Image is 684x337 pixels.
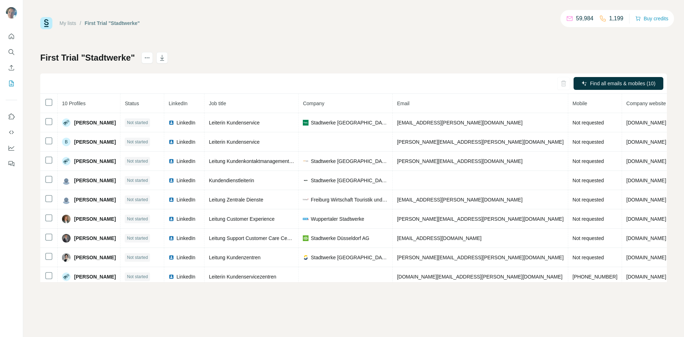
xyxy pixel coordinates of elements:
[127,216,148,222] span: Not started
[209,216,274,222] span: Leitung Customer Experience
[572,274,617,280] span: [PHONE_NUMBER]
[62,272,71,281] img: Avatar
[626,274,666,280] span: [DOMAIN_NAME]
[626,139,666,145] span: [DOMAIN_NAME]
[209,255,260,260] span: Leitung Kundenzentren
[74,138,116,145] span: [PERSON_NAME]
[176,177,195,184] span: LinkedIn
[176,138,195,145] span: LinkedIn
[169,197,174,203] img: LinkedIn logo
[176,119,195,126] span: LinkedIn
[6,7,17,19] img: Avatar
[74,235,116,242] span: [PERSON_NAME]
[626,255,666,260] span: [DOMAIN_NAME]
[572,216,604,222] span: Not requested
[127,196,148,203] span: Not started
[176,215,195,223] span: LinkedIn
[572,101,587,106] span: Mobile
[62,253,71,262] img: Avatar
[176,254,195,261] span: LinkedIn
[176,158,195,165] span: LinkedIn
[62,195,71,204] img: Avatar
[169,255,174,260] img: LinkedIn logo
[590,80,655,87] span: Find all emails & mobiles (10)
[125,101,139,106] span: Status
[6,46,17,58] button: Search
[176,196,195,203] span: LinkedIn
[209,197,263,203] span: Leitung Zentrale Dienste
[176,235,195,242] span: LinkedIn
[209,235,296,241] span: Leitung Support Customer Care Center
[576,14,594,23] p: 59,984
[6,77,17,90] button: My lists
[626,178,666,183] span: [DOMAIN_NAME]
[311,196,388,203] span: Freiburg Wirtschaft Touristik und Messe GmbH & Co. KG
[127,274,148,280] span: Not started
[311,254,388,261] span: Stadtwerke [GEOGRAPHIC_DATA]
[176,273,195,280] span: LinkedIn
[127,158,148,164] span: Not started
[397,120,522,126] span: [EMAIL_ADDRESS][PERSON_NAME][DOMAIN_NAME]
[397,101,409,106] span: Email
[62,157,71,165] img: Avatar
[303,198,309,201] img: company-logo
[397,274,562,280] span: [DOMAIN_NAME][EMAIL_ADDRESS][PERSON_NAME][DOMAIN_NAME]
[6,157,17,170] button: Feedback
[141,52,153,63] button: actions
[127,139,148,145] span: Not started
[80,20,81,27] li: /
[572,235,604,241] span: Not requested
[303,178,309,183] img: company-logo
[6,30,17,43] button: Quick start
[626,235,666,241] span: [DOMAIN_NAME]
[572,178,604,183] span: Not requested
[303,120,309,126] img: company-logo
[62,234,71,242] img: Avatar
[74,273,116,280] span: [PERSON_NAME]
[59,20,76,26] a: My lists
[85,20,140,27] div: First Trial "Stadtwerke"
[169,178,174,183] img: LinkedIn logo
[626,101,666,106] span: Company website
[127,177,148,184] span: Not started
[62,215,71,223] img: Avatar
[397,139,564,145] span: [PERSON_NAME][EMAIL_ADDRESS][PERSON_NAME][DOMAIN_NAME]
[311,215,364,223] span: Wuppertaler Stadtwerke
[397,158,522,164] span: [PERSON_NAME][EMAIL_ADDRESS][DOMAIN_NAME]
[169,274,174,280] img: LinkedIn logo
[626,197,666,203] span: [DOMAIN_NAME]
[209,178,254,183] span: Kundendienstleiterin
[311,158,388,165] span: Stadtwerke [GEOGRAPHIC_DATA]
[6,126,17,139] button: Use Surfe API
[574,77,663,90] button: Find all emails & mobiles (10)
[62,101,85,106] span: 10 Profiles
[311,177,388,184] span: Stadtwerke [GEOGRAPHIC_DATA]
[303,101,324,106] span: Company
[626,158,666,164] span: [DOMAIN_NAME]
[209,120,259,126] span: Leiterin Kundenservice
[62,176,71,185] img: Avatar
[209,139,259,145] span: Leiterin Kundenservice
[169,235,174,241] img: LinkedIn logo
[40,52,135,63] h1: First Trial "Stadtwerke"
[62,138,71,146] div: B
[572,139,604,145] span: Not requested
[127,235,148,241] span: Not started
[169,216,174,222] img: LinkedIn logo
[127,119,148,126] span: Not started
[74,119,116,126] span: [PERSON_NAME]
[311,235,369,242] span: Stadtwerke Düsseldorf AG
[74,215,116,223] span: [PERSON_NAME]
[62,118,71,127] img: Avatar
[169,101,187,106] span: LinkedIn
[6,61,17,74] button: Enrich CSV
[311,119,388,126] span: Stadtwerke [GEOGRAPHIC_DATA]
[209,158,323,164] span: Leitung Kundenkontaktmanagement/Kundenservice
[169,139,174,145] img: LinkedIn logo
[397,255,564,260] span: [PERSON_NAME][EMAIL_ADDRESS][PERSON_NAME][DOMAIN_NAME]
[6,110,17,123] button: Use Surfe on LinkedIn
[74,196,116,203] span: [PERSON_NAME]
[40,17,52,29] img: Surfe Logo
[397,216,564,222] span: [PERSON_NAME][EMAIL_ADDRESS][PERSON_NAME][DOMAIN_NAME]
[572,197,604,203] span: Not requested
